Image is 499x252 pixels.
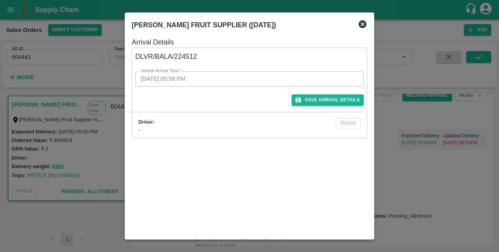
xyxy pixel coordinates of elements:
[132,37,367,48] h6: Arrival Details
[135,71,358,86] input: Choose date, selected date is Sep 10, 2025
[135,51,364,62] h6: DLVR/BALA/224512
[141,68,181,74] label: Vehicle Arrival Time
[292,94,364,106] button: Save Arrival Details
[132,21,276,29] b: [PERSON_NAME] FRUIT SUPPLIER ([DATE])
[138,119,304,126] div: Driver:
[138,127,140,133] label: -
